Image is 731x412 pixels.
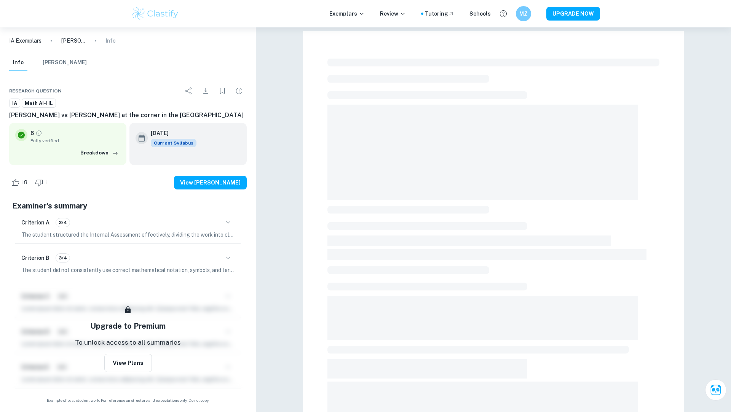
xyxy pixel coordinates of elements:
[131,6,179,21] img: Clastify logo
[22,100,56,107] span: Math AI-HL
[22,99,56,108] a: Math AI-HL
[9,111,247,120] h6: [PERSON_NAME] vs [PERSON_NAME] at the corner in the [GEOGRAPHIC_DATA]
[104,354,152,372] button: View Plans
[519,10,528,18] h6: MZ
[56,219,70,226] span: 3/4
[61,37,86,45] p: [PERSON_NAME] vs [PERSON_NAME] at the corner in the [GEOGRAPHIC_DATA]
[41,179,52,186] span: 1
[21,231,235,239] p: The student structured the Internal Assessment effectively, dividing the work into clear sections...
[151,139,196,147] span: Current Syllabus
[35,130,42,137] a: Grade fully verified
[516,6,531,21] button: MZ
[90,320,166,332] h5: Upgrade to Premium
[12,200,244,212] h5: Examiner's summary
[21,266,235,274] p: The student did not consistently use correct mathematical notation, symbols, and terminology, whi...
[380,10,406,18] p: Review
[151,129,190,137] h6: [DATE]
[9,87,62,94] span: Research question
[18,179,32,186] span: 18
[43,54,87,71] button: [PERSON_NAME]
[75,338,181,348] p: To unlock access to all summaries
[546,7,600,21] button: UPGRADE NOW
[9,398,247,403] span: Example of past student work. For reference on structure and expectations only. Do not copy.
[30,129,34,137] p: 6
[10,100,20,107] span: IA
[469,10,491,18] a: Schools
[215,83,230,99] div: Bookmark
[329,10,365,18] p: Exemplars
[705,379,726,401] button: Ask Clai
[21,218,49,227] h6: Criterion A
[151,139,196,147] div: This exemplar is based on the current syllabus. Feel free to refer to it for inspiration/ideas wh...
[9,177,32,189] div: Like
[56,255,70,261] span: 3/4
[78,147,120,159] button: Breakdown
[105,37,116,45] p: Info
[30,137,120,144] span: Fully verified
[33,177,52,189] div: Dislike
[9,99,20,108] a: IA
[425,10,454,18] a: Tutoring
[231,83,247,99] div: Report issue
[9,54,27,71] button: Info
[174,176,247,189] button: View [PERSON_NAME]
[198,83,213,99] div: Download
[181,83,196,99] div: Share
[9,37,41,45] a: IA Exemplars
[21,254,49,262] h6: Criterion B
[497,7,510,20] button: Help and Feedback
